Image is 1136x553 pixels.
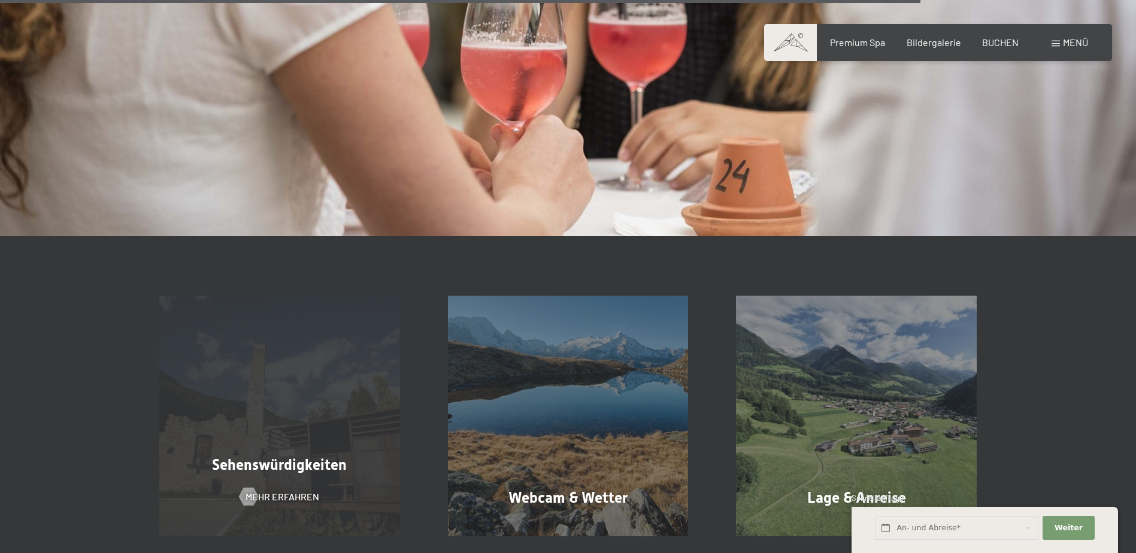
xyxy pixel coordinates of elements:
a: Shopping in Südtirol (Bruneck, Meran …): ein Highlight! Sehenswürdigkeiten Mehr erfahren [135,296,424,536]
span: Menü [1063,37,1088,48]
span: Lage & Anreise [807,489,906,506]
span: Mehr erfahren [246,490,319,503]
span: Weiter [1055,522,1083,533]
a: Premium Spa [830,37,885,48]
button: Weiter [1043,516,1094,540]
a: Shopping in Südtirol (Bruneck, Meran …): ein Highlight! Webcam & Wetter [424,296,713,536]
a: Shopping in Südtirol (Bruneck, Meran …): ein Highlight! Lage & Anreise [712,296,1001,536]
span: Webcam & Wetter [508,489,628,506]
span: Sehenswürdigkeiten [212,456,347,473]
a: BUCHEN [982,37,1019,48]
a: Bildergalerie [907,37,961,48]
span: Schnellanfrage [852,493,904,503]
